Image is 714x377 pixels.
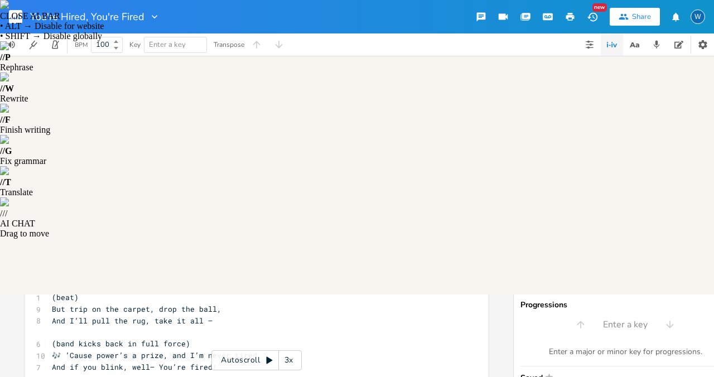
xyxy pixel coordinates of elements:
span: Enter a key [603,318,648,331]
span: (beat) [52,292,79,302]
span: 🎶 ’Cause power’s a prize, and I’m never tired, [52,350,262,360]
span: And I’ll pull the rug, take it all — [52,316,213,326]
div: 3x [279,350,299,370]
span: But trip on the carpet, drop the ball, [52,304,221,314]
span: And if you blink, well— You’re fired! [52,362,217,372]
span: (band kicks back in full force) [52,339,190,349]
div: Autoscroll [211,350,302,370]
